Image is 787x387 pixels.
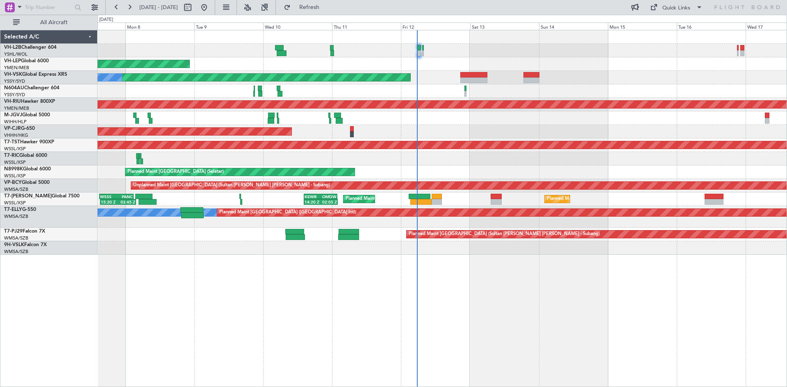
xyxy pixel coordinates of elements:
a: T7-RICGlobal 6000 [4,153,47,158]
a: VP-CJRG-650 [4,126,35,131]
div: OMDW [321,194,337,199]
a: T7-[PERSON_NAME]Global 7500 [4,194,80,199]
div: Planned Maint [GEOGRAPHIC_DATA] (Seletar) [127,166,224,178]
span: Refresh [292,5,327,10]
div: WSSS [100,194,116,199]
div: Mon 8 [125,23,194,30]
span: VH-L2B [4,45,21,50]
span: 9H-VSLK [4,242,24,247]
a: YMEN/MEB [4,65,29,71]
a: YSHL/WOL [4,51,27,57]
div: Fri 12 [401,23,470,30]
div: 02:05 Z [321,199,337,204]
span: T7-PJ29 [4,229,23,234]
a: VH-L2BChallenger 604 [4,45,57,50]
a: T7-PJ29Falcon 7X [4,229,45,234]
a: VHHH/HKG [4,132,28,138]
div: 14:20 Z [305,199,321,204]
span: T7-[PERSON_NAME] [4,194,52,199]
button: All Aircraft [9,16,89,29]
a: WIHH/HLP [4,119,27,125]
div: 03:45 Z [118,199,135,204]
a: WMSA/SZB [4,235,28,241]
div: Planned Maint Dubai (Al Maktoum Intl) [346,193,426,205]
span: VH-LEP [4,59,21,63]
div: Quick Links [662,4,690,12]
span: N8998K [4,167,23,172]
div: PANC [116,194,133,199]
span: [DATE] - [DATE] [139,4,178,11]
a: WSSL/XSP [4,200,26,206]
a: YSSY/SYD [4,92,25,98]
a: WMSA/SZB [4,249,28,255]
div: Planned Maint [GEOGRAPHIC_DATA] (Sultan [PERSON_NAME] [PERSON_NAME] - Subang) [409,228,600,240]
div: Wed 10 [263,23,332,30]
span: N604AU [4,86,24,91]
div: KEWR [305,194,321,199]
span: T7-ELLY [4,207,22,212]
input: Trip Number [25,1,72,14]
a: N8998KGlobal 6000 [4,167,51,172]
span: T7-RIC [4,153,19,158]
a: WMSA/SZB [4,186,28,192]
a: T7-ELLYG-550 [4,207,36,212]
div: Planned Maint [GEOGRAPHIC_DATA] (Seletar) [547,193,643,205]
a: VH-LEPGlobal 6000 [4,59,49,63]
span: VP-BCY [4,180,22,185]
a: M-JGVJGlobal 5000 [4,113,50,118]
a: VP-BCYGlobal 5000 [4,180,50,185]
span: M-JGVJ [4,113,22,118]
div: Tue 16 [677,23,746,30]
a: WSSL/XSP [4,159,26,165]
a: VH-RIUHawker 800XP [4,99,55,104]
button: Refresh [280,1,329,14]
div: Mon 15 [608,23,677,30]
span: VP-CJR [4,126,21,131]
a: WSSL/XSP [4,173,26,179]
span: All Aircraft [21,20,86,25]
div: Unplanned Maint [GEOGRAPHIC_DATA] (Sultan [PERSON_NAME] [PERSON_NAME] - Subang) [133,179,330,192]
a: WSSL/XSP [4,146,26,152]
span: VH-VSK [4,72,22,77]
div: Tue 9 [194,23,263,30]
a: N604AUChallenger 604 [4,86,59,91]
div: Thu 11 [332,23,401,30]
div: Planned Maint [GEOGRAPHIC_DATA] ([GEOGRAPHIC_DATA] Intl) [219,206,356,219]
div: Sat 13 [470,23,539,30]
a: T7-TSTHawker 900XP [4,140,54,145]
span: T7-TST [4,140,20,145]
div: [DATE] [99,16,113,23]
a: 9H-VSLKFalcon 7X [4,242,47,247]
div: Sun 14 [539,23,608,30]
button: Quick Links [646,1,707,14]
div: 15:20 Z [101,199,118,204]
a: VH-VSKGlobal Express XRS [4,72,67,77]
span: VH-RIU [4,99,21,104]
a: YSSY/SYD [4,78,25,84]
a: YMEN/MEB [4,105,29,111]
a: WMSA/SZB [4,213,28,220]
